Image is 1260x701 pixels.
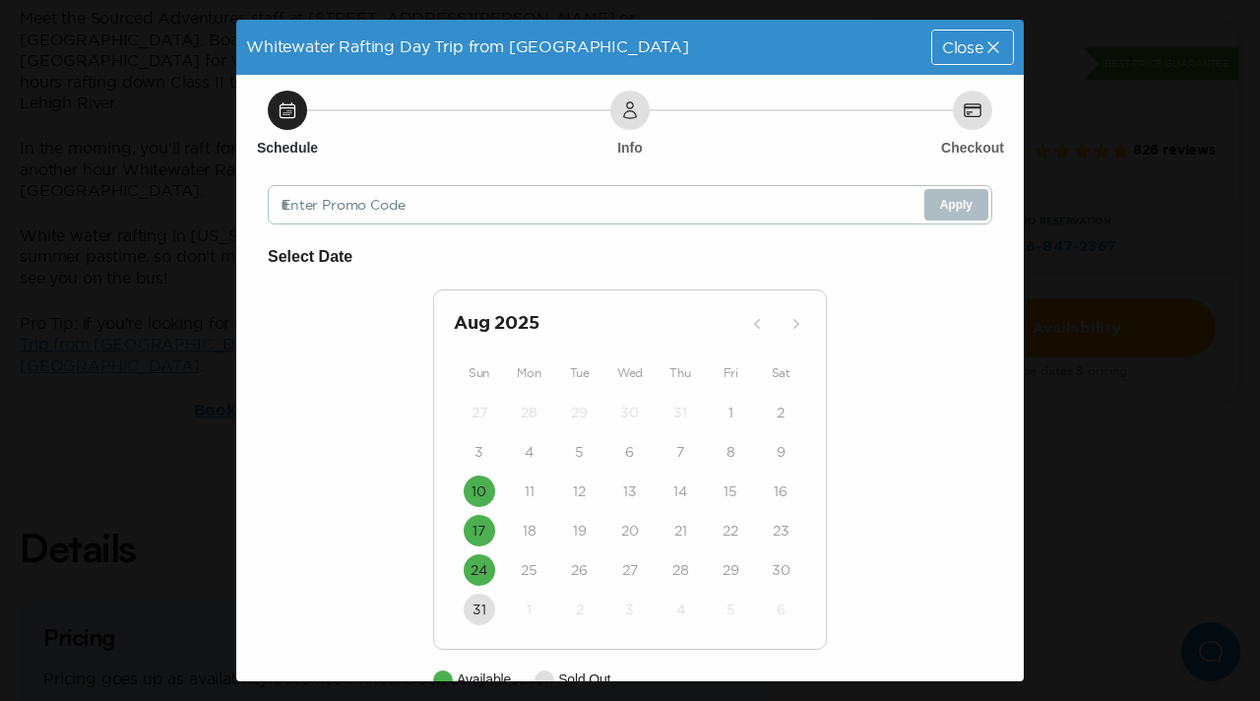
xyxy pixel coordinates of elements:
button: 12 [564,476,596,507]
button: 26 [564,554,596,586]
time: 2 [576,600,584,619]
h6: Info [617,138,643,158]
time: 21 [674,521,687,541]
time: 19 [573,521,587,541]
div: Fri [706,361,756,385]
button: 2 [564,594,596,625]
div: Wed [604,361,655,385]
time: 12 [573,481,586,501]
button: 3 [614,594,646,625]
time: 27 [472,403,487,422]
button: 16 [765,476,796,507]
time: 13 [623,481,637,501]
time: 8 [726,442,735,462]
button: 1 [715,397,746,428]
button: 15 [715,476,746,507]
button: 3 [464,436,495,468]
button: 4 [514,436,545,468]
time: 11 [525,481,535,501]
time: 20 [621,521,639,541]
time: 22 [723,521,738,541]
time: 16 [774,481,787,501]
time: 17 [472,521,485,541]
time: 15 [724,481,737,501]
div: Sat [756,361,806,385]
time: 31 [472,600,486,619]
button: 18 [514,515,545,546]
p: Available [457,669,511,690]
time: 28 [672,560,689,580]
time: 30 [772,560,790,580]
button: 23 [765,515,796,546]
time: 29 [723,560,739,580]
button: 30 [765,554,796,586]
button: 6 [765,594,796,625]
button: 20 [614,515,646,546]
time: 1 [728,403,733,422]
button: 27 [464,397,495,428]
time: 14 [673,481,687,501]
time: 6 [625,442,634,462]
button: 22 [715,515,746,546]
button: 29 [715,554,746,586]
time: 10 [472,481,486,501]
div: Mon [504,361,554,385]
div: Sun [454,361,504,385]
time: 31 [673,403,687,422]
button: 9 [765,436,796,468]
button: 30 [614,397,646,428]
button: 5 [564,436,596,468]
button: 6 [614,436,646,468]
time: 4 [525,442,534,462]
time: 25 [521,560,537,580]
time: 23 [773,521,789,541]
button: 28 [514,397,545,428]
div: Thu [656,361,706,385]
button: 1 [514,594,545,625]
time: 27 [622,560,638,580]
button: 27 [614,554,646,586]
time: 7 [676,442,684,462]
button: 25 [514,554,545,586]
time: 1 [527,600,532,619]
button: 31 [664,397,696,428]
time: 24 [471,560,487,580]
h6: Checkout [941,138,1004,158]
span: Close [942,39,983,55]
span: Whitewater Rafting Day Trip from [GEOGRAPHIC_DATA] [246,37,689,55]
button: 10 [464,476,495,507]
button: 2 [765,397,796,428]
time: 6 [777,600,786,619]
button: 28 [664,554,696,586]
h6: Select Date [268,244,992,270]
button: 24 [464,554,495,586]
time: 3 [625,600,634,619]
button: 4 [664,594,696,625]
time: 26 [571,560,588,580]
time: 28 [521,403,537,422]
time: 9 [777,442,786,462]
button: 31 [464,594,495,625]
button: 17 [464,515,495,546]
button: 8 [715,436,746,468]
button: 14 [664,476,696,507]
h2: Aug 2025 [454,310,741,338]
button: 19 [564,515,596,546]
button: 29 [564,397,596,428]
time: 29 [571,403,588,422]
button: 11 [514,476,545,507]
time: 2 [777,403,785,422]
button: 21 [664,515,696,546]
time: 5 [575,442,584,462]
button: 13 [614,476,646,507]
time: 30 [620,403,639,422]
time: 18 [523,521,536,541]
button: 7 [664,436,696,468]
time: 5 [726,600,735,619]
p: Sold Out [558,669,610,690]
button: 5 [715,594,746,625]
time: 4 [676,600,685,619]
div: Tue [554,361,604,385]
time: 3 [474,442,483,462]
h6: Schedule [257,138,318,158]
